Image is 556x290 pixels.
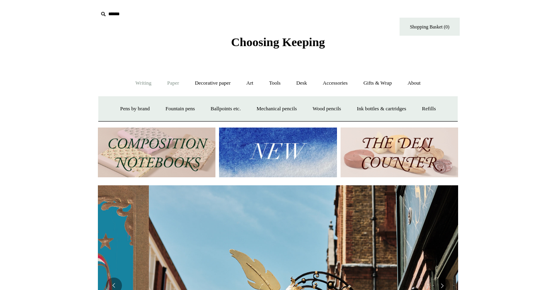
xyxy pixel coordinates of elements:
img: The Deli Counter [341,128,458,178]
span: Choosing Keeping [231,35,325,49]
a: Choosing Keeping [231,42,325,47]
a: Wood pencils [305,98,348,120]
a: Writing [128,73,159,94]
a: Gifts & Wrap [356,73,399,94]
a: Accessories [316,73,355,94]
a: Refills [415,98,443,120]
a: Paper [160,73,187,94]
a: Pens by brand [113,98,157,120]
a: Shopping Basket (0) [400,18,460,36]
a: Desk [289,73,315,94]
a: Ballpoints etc. [203,98,248,120]
a: Ink bottles & cartridges [349,98,413,120]
a: Fountain pens [158,98,202,120]
img: 202302 Composition ledgers.jpg__PID:69722ee6-fa44-49dd-a067-31375e5d54ec [98,128,215,178]
a: Tools [262,73,288,94]
img: New.jpg__PID:f73bdf93-380a-4a35-bcfe-7823039498e1 [219,128,337,178]
a: Decorative paper [188,73,238,94]
a: Art [239,73,260,94]
a: Mechanical pencils [249,98,304,120]
a: About [400,73,428,94]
